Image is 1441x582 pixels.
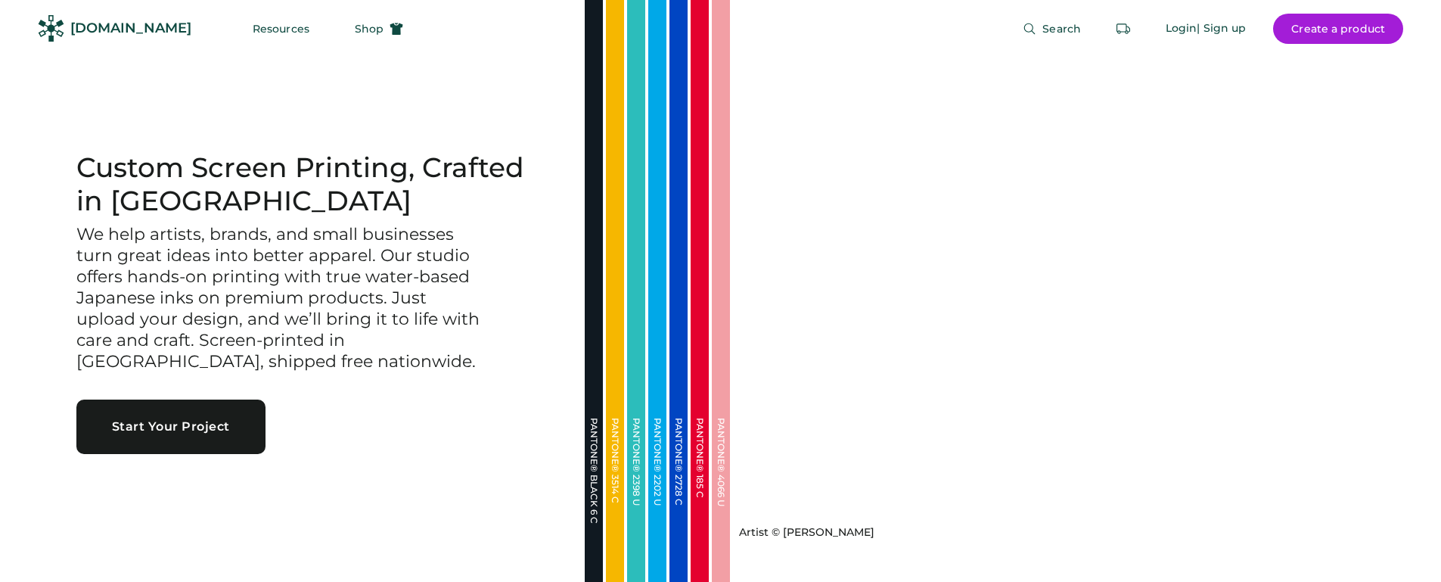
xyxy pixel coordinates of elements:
h1: Custom Screen Printing, Crafted in [GEOGRAPHIC_DATA] [76,151,548,218]
img: Rendered Logo - Screens [38,15,64,42]
div: PANTONE® 4066 U [716,418,725,569]
div: | Sign up [1197,21,1246,36]
button: Start Your Project [76,400,266,454]
div: Artist © [PERSON_NAME] [739,525,874,540]
span: Shop [355,23,384,34]
button: Shop [337,14,421,44]
div: Login [1166,21,1197,36]
button: Search [1005,14,1099,44]
button: Retrieve an order [1108,14,1138,44]
h3: We help artists, brands, and small businesses turn great ideas into better apparel. Our studio of... [76,224,485,372]
div: PANTONE® 185 C [695,418,704,569]
a: Artist © [PERSON_NAME] [733,519,874,540]
div: PANTONE® 2202 U [653,418,662,569]
button: Resources [234,14,328,44]
button: Create a product [1273,14,1403,44]
div: PANTONE® 3514 C [610,418,620,569]
div: PANTONE® BLACK 6 C [589,418,598,569]
span: Search [1042,23,1081,34]
div: PANTONE® 2398 U [632,418,641,569]
div: [DOMAIN_NAME] [70,19,191,38]
div: PANTONE® 2728 C [674,418,683,569]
